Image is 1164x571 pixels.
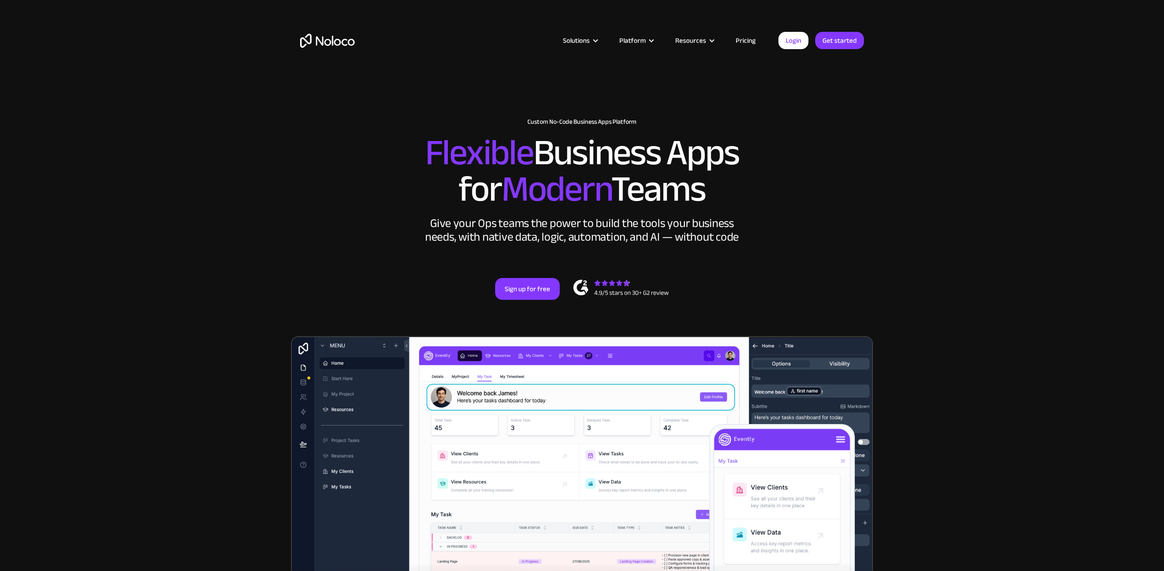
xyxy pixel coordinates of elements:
[552,35,608,46] div: Solutions
[425,119,533,187] span: Flexible
[619,35,646,46] div: Platform
[423,217,741,244] div: Give your Ops teams the power to build the tools your business needs, with native data, logic, au...
[495,278,560,300] a: Sign up for free
[664,35,724,46] div: Resources
[724,35,767,46] a: Pricing
[815,32,864,49] a: Get started
[608,35,664,46] div: Platform
[300,118,864,126] h1: Custom No-Code Business Apps Platform
[502,155,611,223] span: Modern
[563,35,590,46] div: Solutions
[675,35,706,46] div: Resources
[778,32,808,49] a: Login
[300,34,355,48] a: home
[300,135,864,207] h2: Business Apps for Teams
